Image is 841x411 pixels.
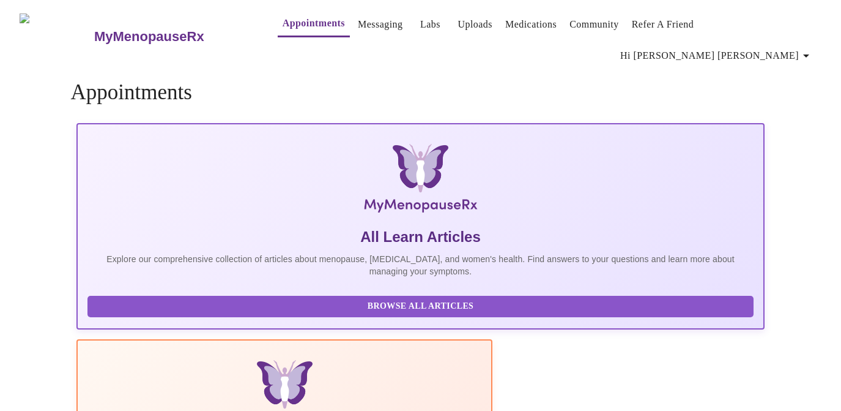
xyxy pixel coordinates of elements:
a: Refer a Friend [632,16,694,33]
a: Community [569,16,619,33]
button: Hi [PERSON_NAME] [PERSON_NAME] [615,43,818,68]
h3: MyMenopauseRx [94,29,204,45]
a: Messaging [358,16,402,33]
button: Refer a Friend [627,12,699,37]
img: MyMenopauseRx Logo [191,144,650,217]
button: Community [565,12,624,37]
span: Browse All Articles [100,299,741,314]
a: Browse All Articles [87,300,756,311]
button: Appointments [278,11,350,37]
button: Labs [410,12,450,37]
button: Medications [500,12,561,37]
a: MyMenopauseRx [92,15,253,58]
h5: All Learn Articles [87,227,753,247]
button: Messaging [353,12,407,37]
p: Explore our comprehensive collection of articles about menopause, [MEDICAL_DATA], and women's hea... [87,253,753,277]
button: Uploads [453,12,497,37]
a: Appointments [283,15,345,32]
span: Hi [PERSON_NAME] [PERSON_NAME] [620,47,813,64]
a: Medications [505,16,557,33]
img: MyMenopauseRx Logo [20,13,92,59]
a: Labs [420,16,440,33]
button: Browse All Articles [87,296,753,317]
a: Uploads [458,16,492,33]
h4: Appointments [70,80,770,105]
